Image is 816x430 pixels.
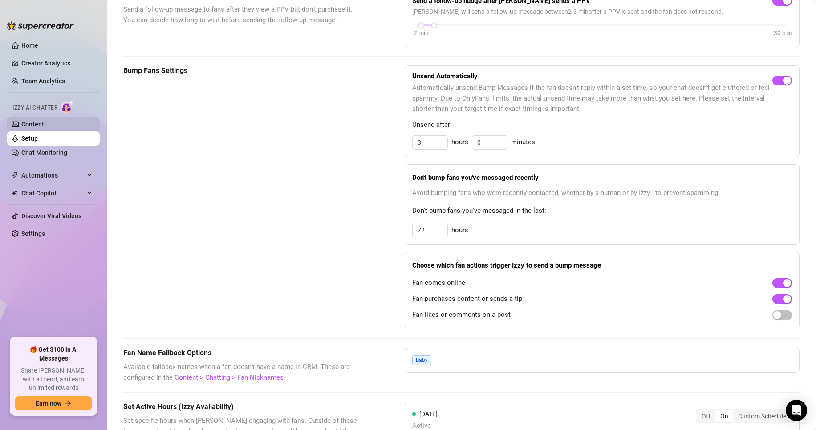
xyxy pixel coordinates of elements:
div: 30 min [774,28,792,38]
a: Content [21,121,44,128]
span: Fan likes or comments on a post [412,310,511,320]
a: Setup [21,135,38,142]
span: arrow-right [65,400,71,406]
span: Don't bump fans you've messaged in the last: [412,206,792,216]
span: hours [451,137,468,148]
span: [PERSON_NAME] will send a follow-up message between 2 - 3 min after a PPV is sent and the fan doe... [412,7,792,16]
div: Custom Schedule [733,410,791,422]
a: Creator Analytics [21,56,93,70]
img: Chat Copilot [12,190,17,196]
a: Home [21,42,38,49]
h5: Fan Name Fallback Options [123,348,360,358]
span: [DATE] [419,410,438,418]
div: Off [697,410,715,422]
strong: Choose which fan actions trigger Izzy to send a bump message [412,261,601,269]
span: Share [PERSON_NAME] with a friend, and earn unlimited rewards [15,366,92,393]
span: Available fallback names when a fan doesn't have a name in CRM. These are configured in the . [123,362,360,383]
a: Chat Monitoring [21,149,67,156]
span: minutes [511,137,535,148]
div: 2 min [414,28,429,38]
h5: Bump Fans Settings [123,65,360,76]
span: Earn now [36,400,61,407]
div: segmented control [696,409,792,423]
strong: Don't bump fans you've messaged recently [412,174,539,182]
span: Izzy AI Chatter [12,104,57,112]
span: Automatically unsend Bump Messages if the fan doesn't reply within a set time, so your chat doesn... [412,83,772,114]
span: Avoid bumping fans who were recently contacted, whether by a human or by Izzy - to prevent spamming. [412,188,792,199]
span: Chat Copilot [21,186,85,200]
span: Automations [21,168,85,183]
img: logo-BBDzfeDw.svg [7,21,74,30]
img: AI Chatter [61,100,75,113]
span: Unsend after: [412,120,792,130]
strong: Unsend Automatically [412,72,478,80]
span: thunderbolt [12,172,19,179]
span: Baby [412,355,431,365]
div: On [715,410,733,422]
a: Settings [21,230,45,237]
h5: Set Active Hours (Izzy Availability) [123,402,360,412]
a: Content > Chatting > Fan Nicknames [175,373,284,381]
span: Fan purchases content or sends a tip [412,294,522,304]
span: hours [451,225,468,236]
span: Send a follow-up message to fans after they view a PPV but don't purchase it. You can decide how ... [123,4,360,25]
span: Fan comes online [412,278,465,288]
button: Earn nowarrow-right [15,396,92,410]
a: Discover Viral Videos [21,212,81,219]
a: Team Analytics [21,77,65,85]
div: Open Intercom Messenger [786,400,807,421]
span: 🎁 Get $100 in AI Messages [15,345,92,363]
